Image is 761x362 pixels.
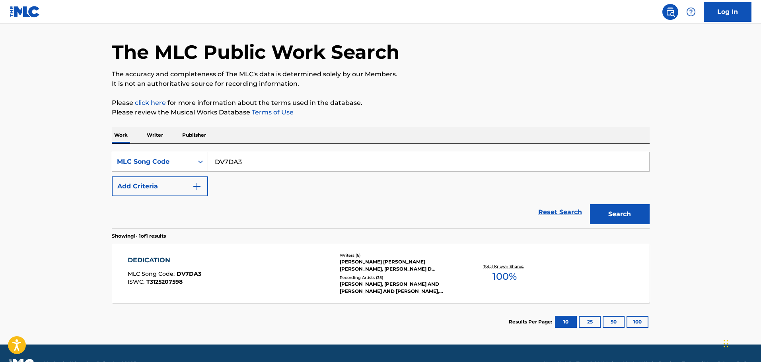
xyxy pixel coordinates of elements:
[192,182,202,191] img: 9d2ae6d4665cec9f34b9.svg
[180,127,208,143] p: Publisher
[340,281,460,295] div: [PERSON_NAME], [PERSON_NAME] AND [PERSON_NAME] AND [PERSON_NAME], [PERSON_NAME], [PERSON_NAME] AN...
[590,204,650,224] button: Search
[250,108,294,116] a: Terms of Use
[724,332,728,356] div: Drag
[683,4,699,20] div: Help
[112,232,166,240] p: Showing 1 - 1 of 1 results
[128,256,201,265] div: DEDICATION
[492,269,517,284] span: 100 %
[135,99,166,106] a: click here
[112,79,650,89] p: It is not an authoritative source for recording information.
[112,127,130,143] p: Work
[340,252,460,258] div: Writers ( 6 )
[112,244,650,303] a: DEDICATIONMLC Song Code:DV7DA3ISWC:T3125207598Writers (6)[PERSON_NAME] [PERSON_NAME] [PERSON_NAME...
[555,316,577,328] button: 10
[10,6,40,17] img: MLC Logo
[146,278,183,285] span: T3125207598
[534,203,586,221] a: Reset Search
[177,270,201,277] span: DV7DA3
[603,316,625,328] button: 50
[340,275,460,281] div: Recording Artists ( 35 )
[112,98,650,108] p: Please for more information about the terms used in the database.
[579,316,601,328] button: 25
[128,270,177,277] span: MLC Song Code :
[721,324,761,362] iframe: Chat Widget
[112,152,650,228] form: Search Form
[128,278,146,285] span: ISWC :
[662,4,678,20] a: Public Search
[686,7,696,17] img: help
[483,263,526,269] p: Total Known Shares:
[112,40,399,64] h1: The MLC Public Work Search
[509,318,554,325] p: Results Per Page:
[117,157,189,166] div: MLC Song Code
[704,2,751,22] a: Log In
[666,7,675,17] img: search
[112,108,650,117] p: Please review the Musical Works Database
[112,176,208,196] button: Add Criteria
[340,258,460,273] div: [PERSON_NAME] [PERSON_NAME] [PERSON_NAME], [PERSON_NAME] D [PERSON_NAME] [PERSON_NAME], [PERSON_N...
[144,127,165,143] p: Writer
[112,70,650,79] p: The accuracy and completeness of The MLC's data is determined solely by our Members.
[627,316,648,328] button: 100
